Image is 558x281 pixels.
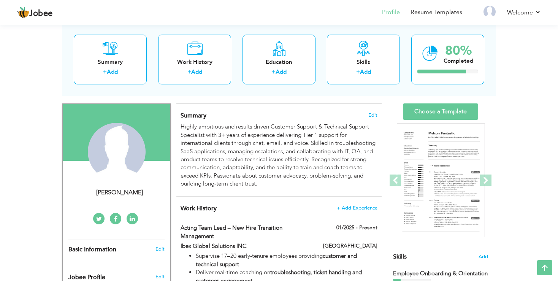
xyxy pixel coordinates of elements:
[382,8,400,17] a: Profile
[29,10,53,18] span: Jobee
[155,246,165,252] a: Edit
[444,57,473,65] div: Completed
[272,68,276,76] label: +
[181,224,308,240] label: Acting Team Lead – New Hire Transition Management
[337,205,377,211] span: + Add Experience
[181,111,206,120] span: Summary
[88,123,146,181] img: Asad Aftab
[196,252,377,268] li: Supervise 17–20 early-tenure employees providing .
[276,68,287,76] a: Add
[479,253,488,260] span: Add
[333,58,394,66] div: Skills
[181,242,308,250] label: Ibex Global Solutions INC
[403,103,478,120] a: Choose a Template
[249,58,309,66] div: Education
[181,204,217,213] span: Work History
[181,112,377,119] h4: Adding a summary is a quick and easy way to highlight your experience and interests.
[164,58,225,66] div: Work History
[68,246,116,253] span: Basic Information
[323,242,377,250] label: [GEOGRAPHIC_DATA]
[181,123,377,188] div: Highly ambitious and results driven Customer Support & Technical Support Specialist with 3+ years...
[103,68,107,76] label: +
[368,113,377,118] span: Edit
[393,270,488,278] div: Employee Onboarding & Orientation
[444,44,473,57] div: 80%
[336,224,377,232] label: 01/2025 - Present
[360,68,371,76] a: Add
[17,6,29,19] img: jobee.io
[68,274,105,281] span: Jobee Profile
[80,58,141,66] div: Summary
[393,252,407,261] span: Skills
[356,68,360,76] label: +
[191,68,202,76] a: Add
[181,205,377,212] h4: This helps to show the companies you have worked for.
[411,8,462,17] a: Resume Templates
[68,188,170,197] div: [PERSON_NAME]
[507,8,541,17] a: Welcome
[107,68,118,76] a: Add
[155,273,165,280] span: Edit
[187,68,191,76] label: +
[483,6,496,18] img: Profile Img
[17,6,53,19] a: Jobee
[196,252,357,268] strong: customer and technical support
